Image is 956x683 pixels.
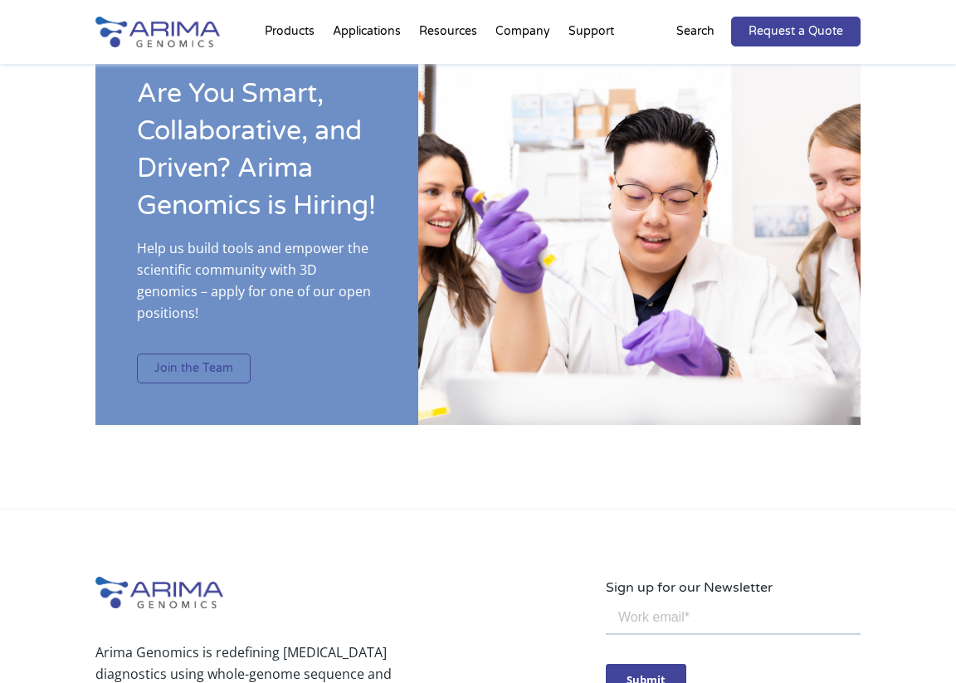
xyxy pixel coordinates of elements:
a: Request a Quote [731,17,861,46]
p: Sign up for our Newsletter [606,577,861,598]
p: Search [676,21,715,42]
img: Arima-Genomics-logo [95,17,220,47]
p: Help us build tools and empower the scientific community with 3D genomics – apply for one of our ... [137,237,377,337]
h2: Are You Smart, Collaborative, and Driven? Arima Genomics is Hiring! [137,76,377,237]
img: IMG_2073.jpg [418,34,860,425]
a: Join the Team [137,354,251,383]
img: Arima-Genomics-logo [95,577,223,608]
